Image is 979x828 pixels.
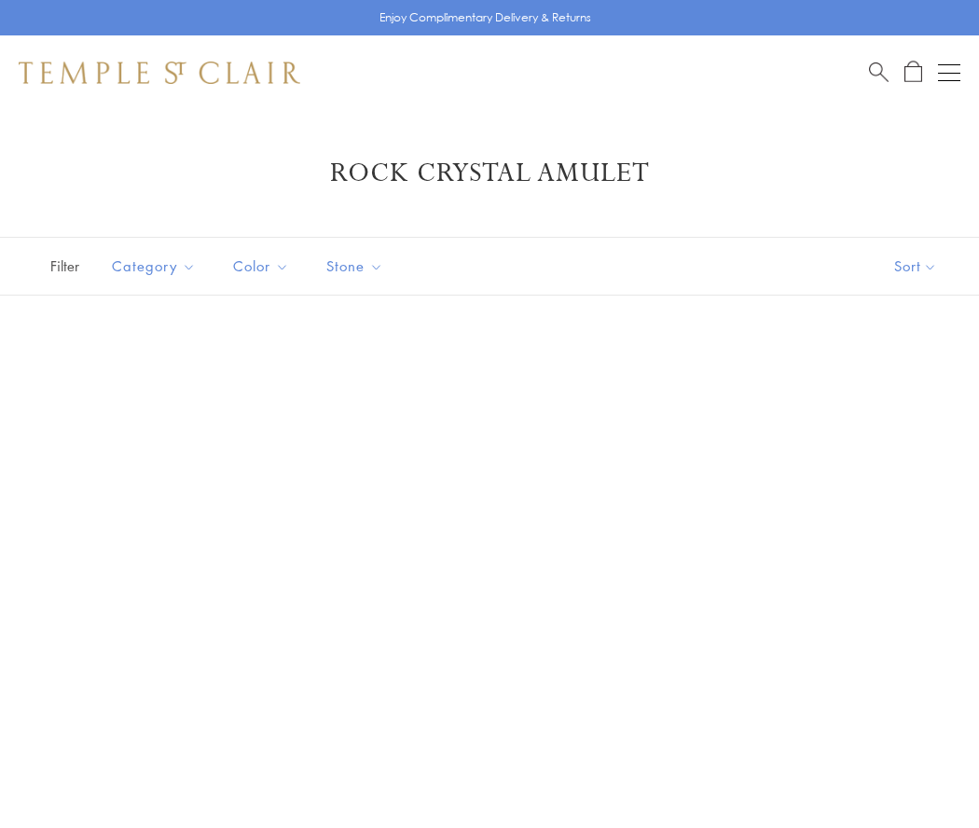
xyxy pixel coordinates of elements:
[103,255,210,278] span: Category
[852,238,979,295] button: Show sort by
[312,245,397,287] button: Stone
[938,62,960,84] button: Open navigation
[19,62,300,84] img: Temple St. Clair
[869,61,889,84] a: Search
[379,8,591,27] p: Enjoy Complimentary Delivery & Returns
[98,245,210,287] button: Category
[47,157,932,190] h1: Rock Crystal Amulet
[219,245,303,287] button: Color
[224,255,303,278] span: Color
[904,61,922,84] a: Open Shopping Bag
[317,255,397,278] span: Stone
